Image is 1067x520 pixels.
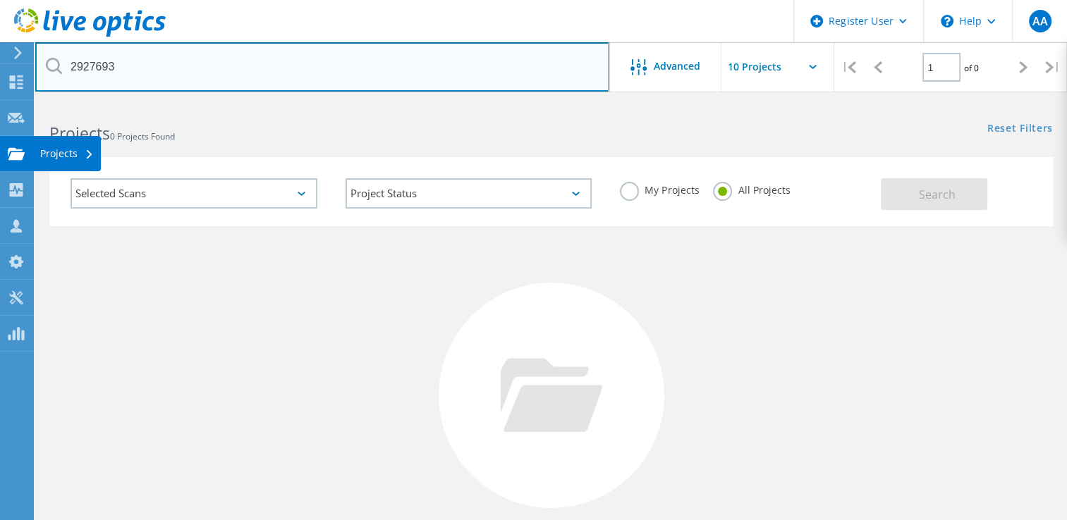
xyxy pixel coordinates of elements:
span: Advanced [654,61,700,71]
a: Reset Filters [987,123,1053,135]
svg: \n [941,15,953,27]
div: Project Status [346,178,592,209]
span: 0 Projects Found [110,130,175,142]
b: Projects [49,122,110,144]
a: Live Optics Dashboard [14,30,166,39]
div: Selected Scans [71,178,317,209]
span: of 0 [964,62,979,74]
span: AA [1032,16,1047,27]
button: Search [881,178,987,210]
input: Search projects by name, owner, ID, company, etc [35,42,609,92]
div: | [834,42,863,92]
div: | [1038,42,1067,92]
label: My Projects [620,182,699,195]
span: Search [919,187,956,202]
div: Projects [40,149,94,159]
label: All Projects [713,182,790,195]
